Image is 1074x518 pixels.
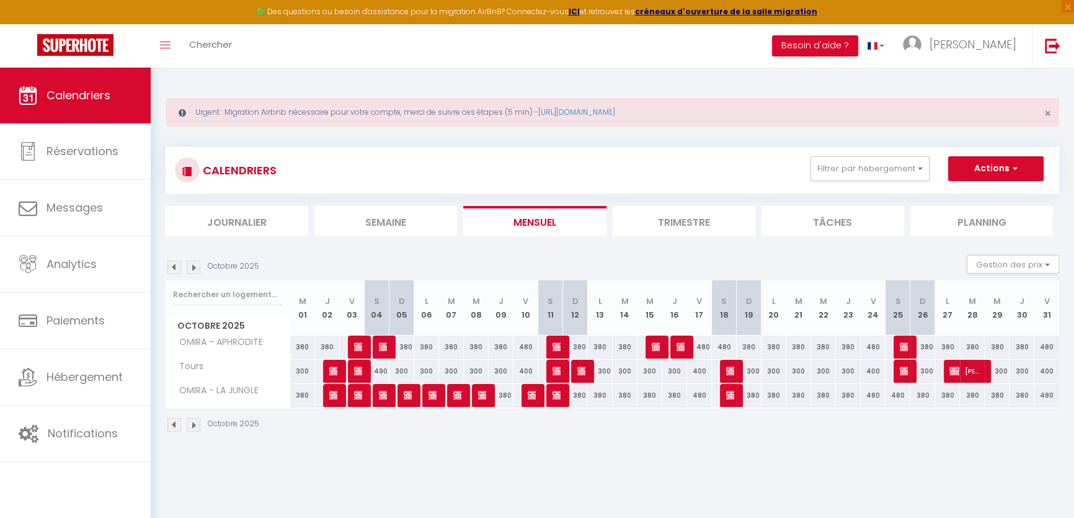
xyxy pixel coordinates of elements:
[935,280,960,336] th: 27
[513,336,538,359] div: 480
[325,295,330,307] abbr: J
[861,384,885,407] div: 480
[696,295,702,307] abbr: V
[861,336,885,359] div: 480
[646,295,654,307] abbr: M
[761,206,904,236] li: Tâches
[513,280,538,336] th: 10
[786,336,811,359] div: 380
[1034,360,1059,383] div: 400
[598,295,602,307] abbr: L
[846,295,851,307] abbr: J
[726,383,734,407] span: [PERSON_NAME]
[463,206,606,236] li: Mensuel
[528,383,536,407] span: [PERSON_NAME]
[168,336,266,349] span: OMIRA - APHRODITE
[1019,295,1024,307] abbr: J
[613,360,637,383] div: 300
[349,295,355,307] abbr: V
[662,384,687,407] div: 380
[712,336,737,359] div: 480
[1045,38,1060,53] img: logout
[895,295,900,307] abbr: S
[836,336,861,359] div: 380
[946,295,949,307] abbr: L
[572,295,579,307] abbr: D
[548,295,553,307] abbr: S
[425,295,428,307] abbr: L
[569,6,580,17] strong: ICI
[389,336,414,359] div: 380
[761,360,786,383] div: 300
[662,280,687,336] th: 16
[746,295,752,307] abbr: D
[379,335,387,359] span: [PERSON_NAME]
[677,335,685,359] span: [PERSON_NAME]
[448,295,455,307] abbr: M
[538,280,563,336] th: 11
[1044,108,1051,119] button: Close
[885,384,910,407] div: 480
[290,336,315,359] div: 380
[635,6,817,17] a: créneaux d'ouverture de la salle migration
[365,360,389,383] div: 490
[404,383,412,407] span: [PERSON_NAME]
[180,24,241,68] a: Chercher
[836,280,861,336] th: 23
[836,384,861,407] div: 380
[772,35,858,56] button: Besoin d'aide ?
[374,295,379,307] abbr: S
[613,336,637,359] div: 380
[464,280,489,336] th: 08
[761,336,786,359] div: 380
[910,336,935,359] div: 380
[637,360,662,383] div: 300
[365,280,389,336] th: 04
[513,360,538,383] div: 400
[166,98,1059,127] div: Urgent : Migration Airbnb nécessaire pour votre compte, merci de suivre ces étapes (5 min) -
[389,280,414,336] th: 05
[1010,384,1034,407] div: 380
[910,360,935,383] div: 300
[379,383,387,407] span: [PERSON_NAME]
[772,295,776,307] abbr: L
[737,360,761,383] div: 300
[1034,336,1059,359] div: 480
[935,384,960,407] div: 380
[208,418,259,430] p: Octobre 2025
[786,360,811,383] div: 300
[935,336,960,359] div: 380
[737,336,761,359] div: 380
[464,360,489,383] div: 300
[37,34,113,56] img: Super Booking
[985,336,1010,359] div: 380
[1034,280,1059,336] th: 31
[47,256,97,272] span: Analytics
[588,336,613,359] div: 380
[687,360,712,383] div: 400
[910,206,1053,236] li: Planning
[960,280,985,336] th: 28
[985,360,1010,383] div: 300
[47,369,123,385] span: Hébergement
[354,359,362,383] span: [PERSON_NAME]
[389,360,414,383] div: 300
[439,336,464,359] div: 380
[577,359,585,383] span: [PERSON_NAME]
[985,280,1010,336] th: 29
[414,360,439,383] div: 300
[523,295,528,307] abbr: V
[329,359,337,383] span: [PERSON_NAME]
[473,295,480,307] abbr: M
[885,280,910,336] th: 25
[290,384,315,407] div: 380
[588,280,613,336] th: 13
[314,206,457,236] li: Semaine
[1010,280,1034,336] th: 30
[553,335,561,359] span: [Approved] (#3048)
[836,360,861,383] div: 300
[464,336,489,359] div: 380
[48,426,118,441] span: Notifications
[414,336,439,359] div: 380
[563,280,588,336] th: 12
